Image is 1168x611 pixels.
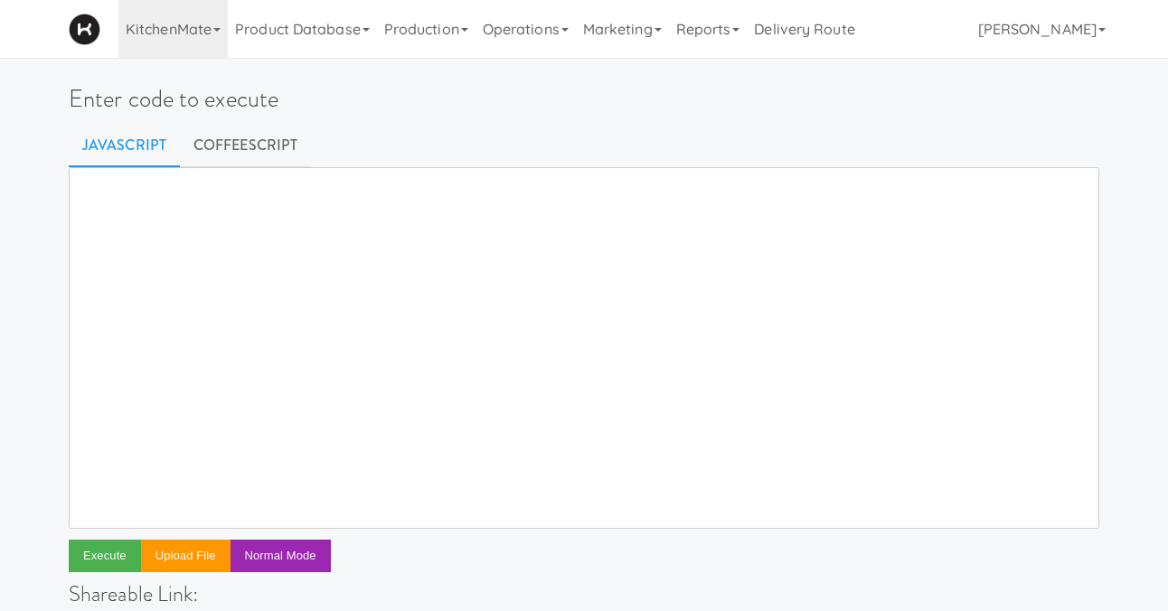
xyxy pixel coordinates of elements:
img: Micromart [69,14,100,45]
h1: Enter code to execute [69,86,1099,112]
button: Upload file [141,540,231,572]
button: Execute [69,540,141,572]
button: Normal Mode [231,540,331,572]
a: Javascript [69,123,180,168]
h4: Shareable Link: [69,582,1099,606]
a: CoffeeScript [180,123,311,168]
